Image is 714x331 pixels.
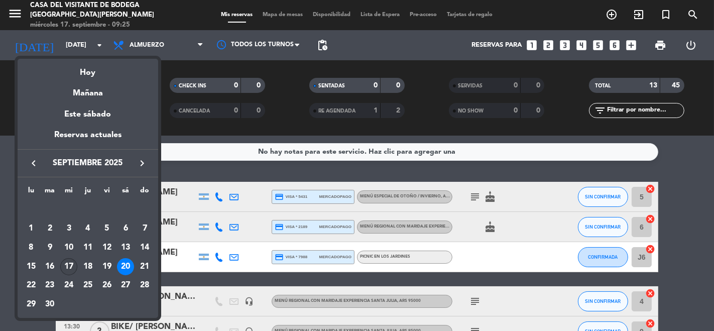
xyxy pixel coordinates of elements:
div: 8 [23,239,40,256]
td: 17 de septiembre de 2025 [59,257,78,276]
div: 20 [117,258,134,275]
td: 11 de septiembre de 2025 [78,238,97,257]
td: 3 de septiembre de 2025 [59,219,78,238]
div: 30 [42,296,59,313]
td: 12 de septiembre de 2025 [97,238,116,257]
td: 7 de septiembre de 2025 [135,219,154,238]
th: miércoles [59,185,78,200]
td: 22 de septiembre de 2025 [22,276,41,295]
div: 5 [98,220,115,237]
div: 19 [98,258,115,275]
td: 16 de septiembre de 2025 [41,257,60,276]
td: 25 de septiembre de 2025 [78,276,97,295]
td: 1 de septiembre de 2025 [22,219,41,238]
i: keyboard_arrow_left [28,157,40,169]
div: 28 [136,277,153,294]
th: jueves [78,185,97,200]
div: 2 [42,220,59,237]
td: 29 de septiembre de 2025 [22,295,41,314]
div: 1 [23,220,40,237]
td: 19 de septiembre de 2025 [97,257,116,276]
td: 21 de septiembre de 2025 [135,257,154,276]
th: domingo [135,185,154,200]
div: 11 [79,239,96,256]
td: 4 de septiembre de 2025 [78,219,97,238]
td: SEP. [22,200,154,219]
div: 3 [60,220,77,237]
td: 14 de septiembre de 2025 [135,238,154,257]
div: 25 [79,277,96,294]
div: 22 [23,277,40,294]
td: 27 de septiembre de 2025 [116,276,135,295]
div: Hoy [18,59,158,79]
td: 9 de septiembre de 2025 [41,238,60,257]
th: lunes [22,185,41,200]
div: 21 [136,258,153,275]
div: 23 [42,277,59,294]
div: 18 [79,258,96,275]
td: 8 de septiembre de 2025 [22,238,41,257]
td: 23 de septiembre de 2025 [41,276,60,295]
button: keyboard_arrow_left [25,157,43,170]
td: 18 de septiembre de 2025 [78,257,97,276]
div: 6 [117,220,134,237]
td: 13 de septiembre de 2025 [116,238,135,257]
th: martes [41,185,60,200]
td: 20 de septiembre de 2025 [116,257,135,276]
td: 2 de septiembre de 2025 [41,219,60,238]
div: 9 [42,239,59,256]
th: viernes [97,185,116,200]
td: 5 de septiembre de 2025 [97,219,116,238]
div: 17 [60,258,77,275]
span: septiembre 2025 [43,157,133,170]
td: 30 de septiembre de 2025 [41,295,60,314]
div: 16 [42,258,59,275]
div: 12 [98,239,115,256]
td: 24 de septiembre de 2025 [59,276,78,295]
td: 6 de septiembre de 2025 [116,219,135,238]
th: sábado [116,185,135,200]
td: 26 de septiembre de 2025 [97,276,116,295]
div: 10 [60,239,77,256]
i: keyboard_arrow_right [136,157,148,169]
td: 28 de septiembre de 2025 [135,276,154,295]
td: 15 de septiembre de 2025 [22,257,41,276]
div: 4 [79,220,96,237]
div: 26 [98,277,115,294]
div: 24 [60,277,77,294]
div: 29 [23,296,40,313]
td: 10 de septiembre de 2025 [59,238,78,257]
div: Reservas actuales [18,129,158,149]
div: Este sábado [18,100,158,129]
div: 15 [23,258,40,275]
div: 13 [117,239,134,256]
div: 7 [136,220,153,237]
div: Mañana [18,79,158,100]
div: 27 [117,277,134,294]
div: 14 [136,239,153,256]
button: keyboard_arrow_right [133,157,151,170]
